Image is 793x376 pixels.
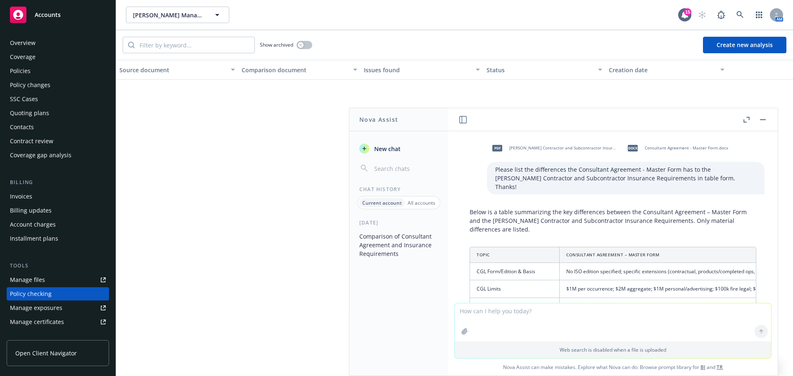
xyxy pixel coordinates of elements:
a: BI [700,364,705,371]
a: TR [717,364,723,371]
td: Per-Project Aggregate [470,298,560,315]
span: Open Client Navigator [15,349,77,357]
div: Quoting plans [10,106,49,120]
a: Contract review [7,135,109,148]
div: Invoices [10,190,32,203]
a: Report a Bug [713,7,729,23]
input: Search chats [373,163,438,174]
a: Billing updates [7,204,109,217]
div: Source document [119,66,226,74]
div: Policy checking [10,287,52,300]
p: Web search is disabled when a file is uploaded [460,346,766,353]
div: Status [487,66,593,74]
th: Topic [470,247,560,263]
span: Show archived [260,41,293,48]
div: Contacts [10,121,34,134]
div: Manage claims [10,329,52,343]
span: docx [628,145,638,151]
h1: Nova Assist [359,115,398,124]
a: Coverage gap analysis [7,149,109,162]
p: Below is a table summarizing the key differences between the Consultant Agreement – Master Form a... [470,208,756,234]
div: Manage exposures [10,301,62,315]
div: docxConsultant Agreement - Master Form.docx [622,138,730,158]
a: Invoices [7,190,109,203]
div: Policies [10,64,31,78]
a: Contacts [7,121,109,134]
span: Accounts [35,12,61,18]
input: Filter by keyword... [135,37,254,53]
a: Installment plans [7,232,109,245]
a: Accounts [7,3,109,26]
div: Manage certificates [10,315,64,329]
button: Comparison document [238,60,361,80]
button: Create new analysis [703,37,786,53]
button: Source document [116,60,238,80]
span: pdf [492,145,502,151]
div: Coverage gap analysis [10,149,71,162]
button: Comparison of Consultant Agreement and Insurance Requirements [356,229,442,260]
div: pdf[PERSON_NAME] Contractor and Subcontractor Insurance Requirements [DATE].pdf [487,138,619,158]
a: Policies [7,64,109,78]
div: Comparison document [242,66,348,74]
span: New chat [373,144,401,153]
span: No results [116,80,793,203]
button: Issues found [361,60,483,80]
a: Account charges [7,218,109,231]
div: Policy changes [10,78,50,92]
a: Quoting plans [7,106,109,120]
div: Account charges [10,218,56,231]
div: Billing updates [10,204,52,217]
button: New chat [356,141,442,156]
div: Tools [7,262,109,270]
div: Coverage [10,50,36,64]
a: Switch app [751,7,767,23]
div: 15 [684,8,691,16]
a: Policy changes [7,78,109,92]
a: Manage exposures [7,301,109,315]
span: [PERSON_NAME] Contractor and Subcontractor Insurance Requirements [DATE].pdf [509,145,617,151]
a: Policy checking [7,287,109,300]
span: [PERSON_NAME] Management Company [133,11,204,19]
svg: Search [128,42,135,48]
td: CGL Form/Edition & Basis [470,263,560,280]
div: Overview [10,36,36,50]
button: [PERSON_NAME] Management Company [126,7,229,23]
a: Manage files [7,273,109,286]
a: Coverage [7,50,109,64]
div: Issues found [364,66,470,74]
span: Nova Assist can make mistakes. Explore what Nova can do: Browse prompt library for and [451,359,774,376]
button: Status [483,60,605,80]
div: Chat History [349,186,448,193]
a: Search [732,7,748,23]
div: Installment plans [10,232,58,245]
a: Overview [7,36,109,50]
div: Manage files [10,273,45,286]
p: All accounts [408,199,435,206]
a: Manage claims [7,329,109,343]
a: Manage certificates [7,315,109,329]
span: Consultant Agreement - Master Form.docx [645,145,728,151]
a: Start snowing [694,7,710,23]
p: Please list the differences the Consultant Agreement - Master Form has to the [PERSON_NAME] Contr... [495,165,756,191]
button: Creation date [605,60,728,80]
td: CGL Limits [470,280,560,298]
div: Creation date [609,66,715,74]
div: SSC Cases [10,92,38,106]
p: Current account [362,199,402,206]
a: SSC Cases [7,92,109,106]
div: Contract review [10,135,53,148]
div: Billing [7,178,109,187]
div: [DATE] [349,219,448,226]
